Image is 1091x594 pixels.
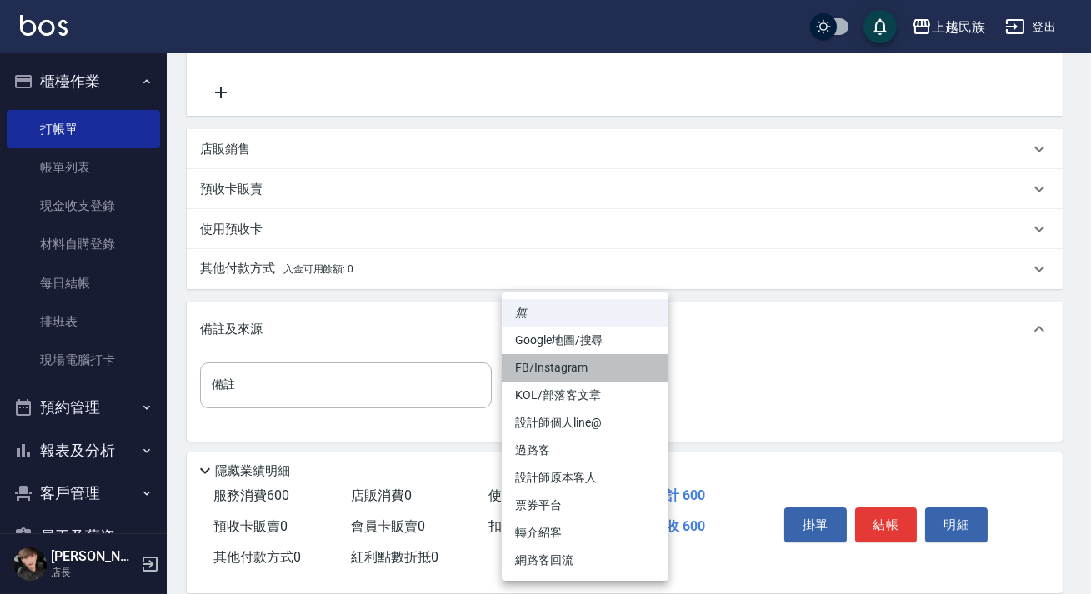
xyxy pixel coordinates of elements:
li: 設計師個人line@ [502,409,668,437]
em: 無 [515,304,527,322]
li: Google地圖/搜尋 [502,327,668,354]
li: KOL/部落客文章 [502,382,668,409]
li: 過路客 [502,437,668,464]
li: 網路客回流 [502,547,668,574]
li: 設計師原本客人 [502,464,668,492]
li: 票券平台 [502,492,668,519]
li: 轉介紹客 [502,519,668,547]
li: FB/Instagram [502,354,668,382]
